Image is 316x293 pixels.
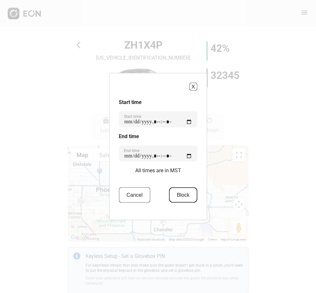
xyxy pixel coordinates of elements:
label: Start time [124,114,141,119]
p: All times are in MST [135,167,181,175]
h3: Start time [119,99,197,106]
button: Block [169,187,197,203]
h3: End time [119,133,197,140]
button: Cancel [119,187,150,203]
label: End time [124,148,139,153]
button: X [189,83,197,91]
